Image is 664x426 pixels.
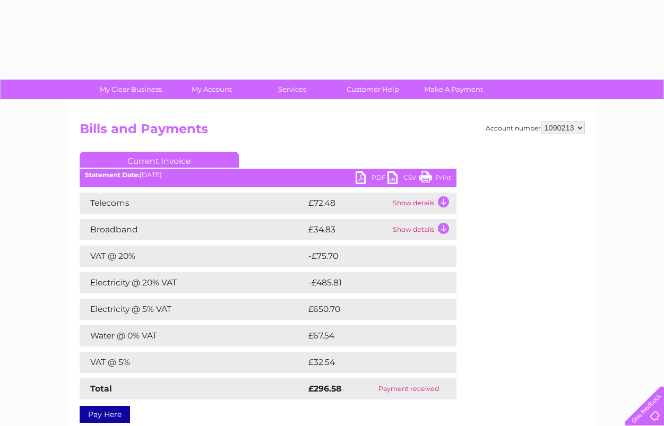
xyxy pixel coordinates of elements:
[419,171,451,187] a: Print
[80,171,456,179] div: [DATE]
[306,352,435,373] td: £32.54
[80,193,306,214] td: Telecoms
[80,325,306,346] td: Water @ 0% VAT
[306,193,390,214] td: £72.48
[390,219,456,240] td: Show details
[87,80,175,99] a: My Clear Business
[306,246,437,267] td: -£75.70
[80,299,306,320] td: Electricity @ 5% VAT
[356,171,387,187] a: PDF
[410,80,497,99] a: Make A Payment
[80,272,306,293] td: Electricity @ 20% VAT
[329,80,417,99] a: Customer Help
[80,152,239,168] a: Current Invoice
[168,80,255,99] a: My Account
[80,352,306,373] td: VAT @ 5%
[80,406,130,423] a: Pay Here
[90,384,112,394] strong: Total
[390,193,456,214] td: Show details
[306,219,390,240] td: £34.83
[387,171,419,187] a: CSV
[80,121,585,142] h2: Bills and Payments
[361,378,456,399] td: Payment received
[248,80,336,99] a: Services
[85,171,140,179] b: Statement Date:
[306,325,435,346] td: £67.54
[80,219,306,240] td: Broadband
[306,272,438,293] td: -£485.81
[486,121,585,134] div: Account number
[306,299,438,320] td: £650.70
[308,384,341,394] strong: £296.58
[80,246,306,267] td: VAT @ 20%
